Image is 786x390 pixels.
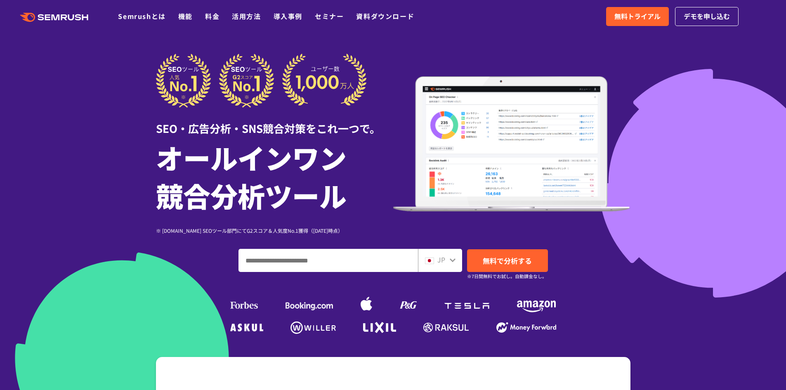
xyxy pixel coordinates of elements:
[467,249,548,272] a: 無料で分析する
[274,11,302,21] a: 導入事例
[118,11,165,21] a: Semrushとは
[156,227,393,234] div: ※ [DOMAIN_NAME] SEOツール部門にてG2スコア＆人気度No.1獲得（[DATE]時点）
[156,138,393,214] h1: オールインワン 競合分析ツール
[684,11,730,22] span: デモを申し込む
[437,255,445,265] span: JP
[205,11,220,21] a: 料金
[156,108,393,136] div: SEO・広告分析・SNS競合対策をこれ一つで。
[315,11,344,21] a: セミナー
[467,272,547,280] small: ※7日間無料でお試し。自動課金なし。
[614,11,661,22] span: 無料トライアル
[178,11,193,21] a: 機能
[675,7,739,26] a: デモを申し込む
[232,11,261,21] a: 活用方法
[356,11,414,21] a: 資料ダウンロード
[239,249,418,272] input: ドメイン、キーワードまたはURLを入力してください
[483,255,532,266] span: 無料で分析する
[606,7,669,26] a: 無料トライアル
